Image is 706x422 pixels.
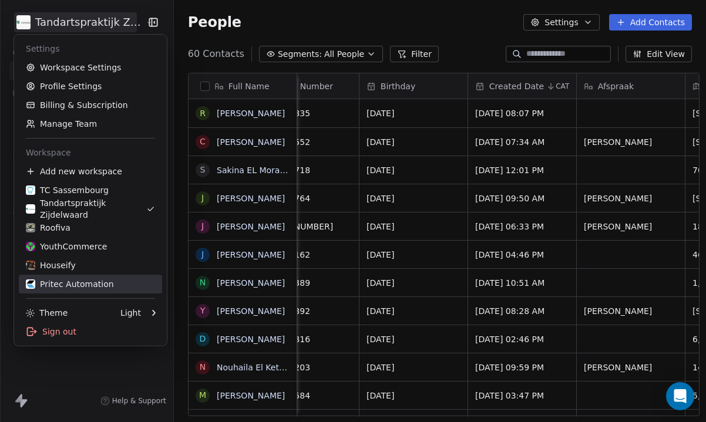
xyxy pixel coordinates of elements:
[19,322,162,341] div: Sign out
[19,39,162,58] div: Settings
[26,222,70,234] div: Roofiva
[26,197,146,221] div: Tandartspraktijk Zijdelwaard
[26,307,68,319] div: Theme
[26,261,35,270] img: Afbeelding1.png
[26,204,35,214] img: cropped-Favicon-Zijdelwaard.webp
[26,223,35,232] img: Roofiva%20logo%20flavicon.png
[26,242,35,251] img: YC%20tumbnail%20flavicon.png
[19,143,162,162] div: Workspace
[19,96,162,114] a: Billing & Subscription
[26,259,76,271] div: Houseify
[26,278,114,290] div: Pritec Automation
[19,77,162,96] a: Profile Settings
[26,184,109,196] div: TC Sassembourg
[19,58,162,77] a: Workspace Settings
[26,185,35,195] img: cropped-favo.png
[19,114,162,133] a: Manage Team
[120,307,141,319] div: Light
[26,241,107,252] div: YouthCommerce
[26,279,35,289] img: b646f82e.png
[19,162,162,181] div: Add new workspace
